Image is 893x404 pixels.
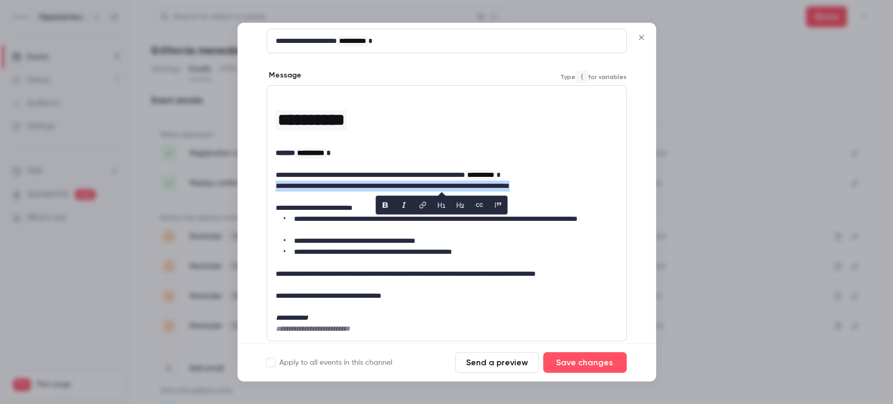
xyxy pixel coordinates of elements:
button: italic [395,197,412,214]
button: blockquote [490,197,506,214]
label: Apply to all events in this channel [267,357,392,368]
button: Close [631,27,652,48]
label: Message [267,71,301,81]
button: bold [377,197,393,214]
span: Type for variables [560,71,627,83]
code: { [575,71,588,83]
button: Save changes [543,352,627,373]
div: editor [267,30,626,53]
button: link [414,197,431,214]
div: editor [267,86,626,341]
button: Send a preview [455,352,539,373]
